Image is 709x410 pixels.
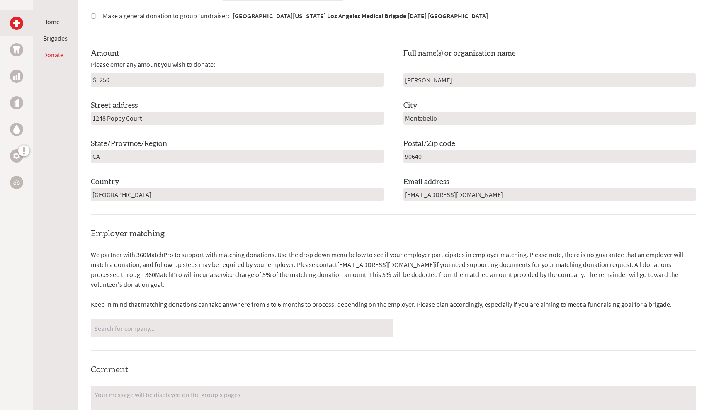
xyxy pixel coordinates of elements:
[403,112,696,125] input: City
[91,59,215,69] span: Please enter any amount you wish to donate:
[10,149,23,163] a: Engineering
[403,138,455,150] label: Postal/Zip code
[13,124,20,134] img: Water
[91,100,138,112] label: Street address
[403,188,696,201] input: email@example.com
[10,43,23,56] a: Dental
[91,228,696,240] h4: Employer matching
[91,250,696,289] p: We partner with 360MatchPro to support with matching donations. Use the drop down menu below to s...
[233,12,488,20] strong: [GEOGRAPHIC_DATA][US_STATE] Los Angeles Medical Brigade [DATE] [GEOGRAPHIC_DATA]
[43,33,68,43] li: Brigades
[94,321,390,335] input: Search for company...
[91,138,167,150] label: State/Province/Region
[91,150,384,163] input: State/Province/Region
[91,299,696,309] p: Keep in mind that matching donations can take anywhere from 3 to 6 months to process, depending o...
[91,176,119,188] label: Country
[13,99,20,107] img: Public Health
[13,153,20,159] img: Engineering
[91,366,128,374] label: Comment
[403,73,696,87] input: Your name
[13,180,20,185] img: Legal Empowerment
[10,70,23,83] a: Business
[43,51,63,59] a: Donate
[103,11,488,21] label: Make a general donation to group fundraiser:
[91,73,98,86] div: $
[91,188,384,201] input: Country
[43,50,68,60] li: Donate
[403,150,696,163] input: Postal/Zip code
[10,176,23,189] a: Legal Empowerment
[13,20,20,27] img: Medical
[403,48,516,59] label: Full name(s) or organization name
[10,123,23,136] a: Water
[13,46,20,53] img: Dental
[98,73,383,86] input: Enter Amount
[403,176,449,188] label: Email address
[10,17,23,30] a: Medical
[43,34,68,42] a: Brigades
[43,17,68,27] li: Home
[337,260,435,269] a: [EMAIL_ADDRESS][DOMAIN_NAME]
[43,17,60,26] a: Home
[403,100,418,112] label: City
[10,96,23,109] a: Public Health
[91,48,119,59] label: Amount
[13,73,20,80] img: Business
[91,112,384,125] input: Your address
